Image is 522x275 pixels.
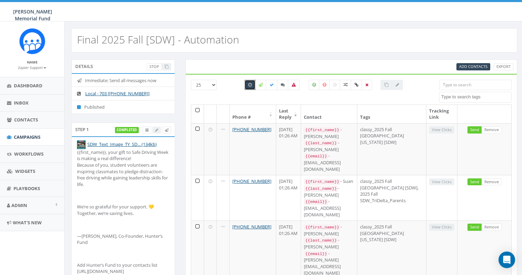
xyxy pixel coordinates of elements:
td: classy_2025 Fall [GEOGRAPHIC_DATA] [SDW], 2025 Fall SDW_TriDelta_Parents [357,175,426,220]
a: [PHONE_NUMBER] [232,224,271,230]
a: Send [467,126,482,134]
span: What's New [13,219,42,226]
th: Tracking Link [426,105,457,123]
code: {{first_name}} [304,127,340,133]
span: Dashboard [14,82,42,89]
p: We’re so grateful for your support. 💛 Together, we’re saving lives. [77,204,170,216]
td: [DATE] 01:26 AM [276,123,301,175]
p: {{first_name}}, your gift to Safe Driving Week is making a real difference! Because of you, stude... [77,149,170,187]
label: Mixed [340,80,351,90]
img: Rally_Corp_Icon.png [19,28,45,54]
a: Stop [147,63,162,70]
div: - [PERSON_NAME] [304,224,354,237]
th: Phone #: activate to sort column ascending [230,105,276,123]
a: Send [467,224,482,231]
code: {{first_name}} [304,179,340,185]
li: Published [72,100,175,114]
label: Removed [361,80,372,90]
i: Published [77,105,84,109]
div: - [PERSON_NAME] [304,126,354,139]
span: Workflows [14,151,43,157]
a: Local - 703 [[PHONE_NUMBER]] [85,90,149,97]
small: Zapier Support [18,65,46,70]
a: Zapier Support [18,64,46,70]
p: Add Hunter’s Fund to your contacts list [URL][DOMAIN_NAME] [77,262,170,275]
i: Immediate: Send all messages now [77,78,85,83]
textarea: Search [441,94,511,100]
span: Inbox [14,100,29,106]
span: Campaigns [14,134,40,140]
a: Remove [482,126,502,134]
label: Neutral [329,80,340,90]
code: {{first_name}} [304,224,340,230]
span: Contacts [14,117,38,123]
code: {{last_name}} [304,140,338,146]
th: Last Reply: activate to sort column ascending [276,105,301,123]
a: Export [494,63,513,70]
div: - [EMAIL_ADDRESS][DOMAIN_NAME] [304,153,354,172]
div: - [PERSON_NAME] [304,237,354,250]
a: SDW_Text_Image_TY_SD... (134kb) [87,141,157,147]
div: Open Intercom Messenger [499,252,515,268]
td: classy_2025 Fall [GEOGRAPHIC_DATA][US_STATE] [SDW] [357,123,426,175]
div: - [EMAIL_ADDRESS][DOMAIN_NAME] [304,198,354,218]
h2: Final 2025 Fall [SDW] - Automation [77,34,239,45]
span: CSV files only [459,64,487,69]
a: Add Contacts [456,63,490,70]
a: Remove [482,224,502,231]
div: Details [71,59,175,73]
div: Step 1 [71,122,175,136]
div: - [PERSON_NAME] [304,185,354,198]
label: Replied [277,80,289,90]
a: [PHONE_NUMBER] [232,126,271,132]
span: Widgets [15,168,35,174]
code: {{email}} [304,199,328,205]
code: {{email}} [304,251,328,257]
label: completed [115,127,139,133]
code: {{last_name}} [304,186,338,192]
a: [PHONE_NUMBER] [232,178,271,184]
span: Add Contacts [459,64,487,69]
code: {{email}} [304,153,328,159]
label: Delivered [266,80,278,90]
label: Sending [255,80,267,90]
th: Tags [357,105,426,123]
p: —[PERSON_NAME], Co-Founder, Hunter’s Fund [77,233,170,246]
th: Contact [301,105,357,123]
label: Negative [319,80,330,90]
label: Positive [309,80,320,90]
label: Pending [244,80,255,90]
label: Link Clicked [351,80,362,90]
a: Remove [482,178,502,186]
label: Bounced [288,80,300,90]
code: {{last_name}} [304,237,338,244]
input: Type to search [439,80,512,90]
div: - [PERSON_NAME] [304,139,354,153]
span: View Campaign Delivery Statistics [145,127,148,132]
span: Playbooks [13,185,40,191]
td: [DATE] 01:26 AM [276,175,301,220]
li: Immediate: Send all messages now [72,74,175,87]
span: Admin [11,202,27,208]
div: - Suan [304,178,354,185]
a: Send [467,178,482,186]
small: Name [27,60,38,65]
span: [PERSON_NAME] Memorial Fund [13,8,52,22]
span: Send Test Message [165,127,168,132]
